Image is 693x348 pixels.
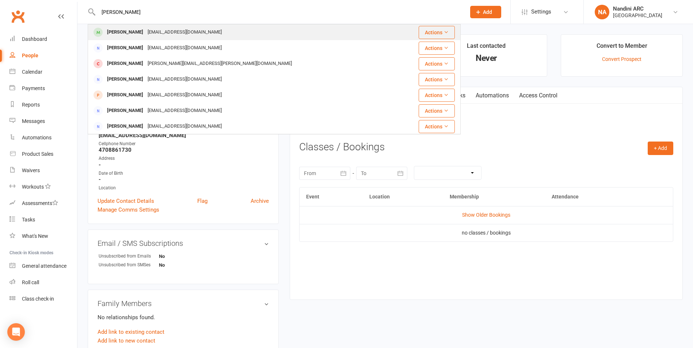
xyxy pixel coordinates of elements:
button: + Add [648,142,673,155]
a: Access Control [514,87,563,104]
button: Actions [419,73,455,86]
a: General attendance kiosk mode [9,258,77,274]
button: Actions [419,42,455,55]
button: Actions [419,26,455,39]
div: Automations [22,135,52,140]
strong: [EMAIL_ADDRESS][DOMAIN_NAME] [99,132,269,139]
div: Messages [22,118,45,124]
input: Search... [96,7,461,17]
div: Location [99,185,269,192]
a: Dashboard [9,31,77,47]
strong: - [99,162,269,168]
div: Payments [22,85,45,91]
div: Unsubscribed from SMSes [99,262,159,268]
div: [EMAIL_ADDRESS][DOMAIN_NAME] [145,90,224,100]
a: Roll call [9,274,77,291]
a: Show Older Bookings [462,212,510,218]
div: Waivers [22,167,40,173]
a: Automations [471,87,514,104]
div: Date of Birth [99,170,269,177]
div: Unsubscribed from Emails [99,253,159,260]
th: Membership [443,187,545,206]
div: Dashboard [22,36,47,42]
div: [EMAIL_ADDRESS][DOMAIN_NAME] [145,121,224,132]
div: Reports [22,102,40,108]
a: Archive [251,197,269,205]
div: Calendar [22,69,42,75]
a: Calendar [9,64,77,80]
h3: Classes / Bookings [299,142,673,153]
div: Convert to Member [597,41,647,54]
th: Location [363,187,443,206]
div: [PERSON_NAME][EMAIL_ADDRESS][PERSON_NAME][DOMAIN_NAME] [145,58,294,69]
span: Add [483,9,492,15]
div: [EMAIL_ADDRESS][DOMAIN_NAME] [145,27,224,38]
strong: 4708861730 [99,147,269,153]
a: People [9,47,77,64]
td: no classes / bookings [300,224,673,241]
a: Assessments [9,195,77,212]
button: Add [470,6,501,18]
div: [PERSON_NAME] [105,90,145,100]
a: Flag [197,197,207,205]
div: Class check-in [22,296,54,302]
div: [PERSON_NAME] [105,58,145,69]
a: Workouts [9,179,77,195]
a: Add link to new contact [98,336,155,345]
button: Actions [419,89,455,102]
div: Open Intercom Messenger [7,323,25,341]
a: Manage Comms Settings [98,205,159,214]
a: Add link to existing contact [98,328,164,336]
h3: Family Members [98,299,269,308]
a: What's New [9,228,77,244]
div: [PERSON_NAME] [105,74,145,85]
div: Tasks [22,217,35,223]
strong: No [159,262,201,268]
th: Event [300,187,363,206]
div: [GEOGRAPHIC_DATA] [613,12,662,19]
div: [PERSON_NAME] [105,27,145,38]
button: Actions [419,104,455,117]
div: Workouts [22,184,44,190]
div: Nandini ARC [613,5,662,12]
div: Roll call [22,279,39,285]
div: Cellphone Number [99,140,269,147]
div: [PERSON_NAME] [105,121,145,132]
div: Last contacted [467,41,506,54]
a: Tasks [9,212,77,228]
a: Product Sales [9,146,77,162]
div: [PERSON_NAME] [105,43,145,53]
a: Automations [9,129,77,146]
div: [EMAIL_ADDRESS][DOMAIN_NAME] [145,105,224,116]
a: Payments [9,80,77,97]
a: Waivers [9,162,77,179]
a: Class kiosk mode [9,291,77,307]
a: Reports [9,97,77,113]
div: Assessments [22,200,58,206]
div: NA [595,5,609,19]
strong: No [159,254,201,259]
span: Settings [531,4,551,20]
div: Product Sales [22,151,53,157]
button: Actions [419,57,455,70]
button: Actions [419,120,455,133]
div: [EMAIL_ADDRESS][DOMAIN_NAME] [145,74,224,85]
th: Attendance [545,187,641,206]
h3: Email / SMS Subscriptions [98,239,269,247]
div: Address [99,155,269,162]
strong: - [99,176,269,183]
div: General attendance [22,263,66,269]
a: Messages [9,113,77,129]
div: What's New [22,233,48,239]
a: Convert Prospect [602,56,641,62]
div: [PERSON_NAME] [105,105,145,116]
p: No relationships found. [98,313,269,322]
div: People [22,53,38,58]
div: Never [432,54,540,62]
a: Clubworx [9,7,27,26]
div: [EMAIL_ADDRESS][DOMAIN_NAME] [145,43,224,53]
a: Update Contact Details [98,197,154,205]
